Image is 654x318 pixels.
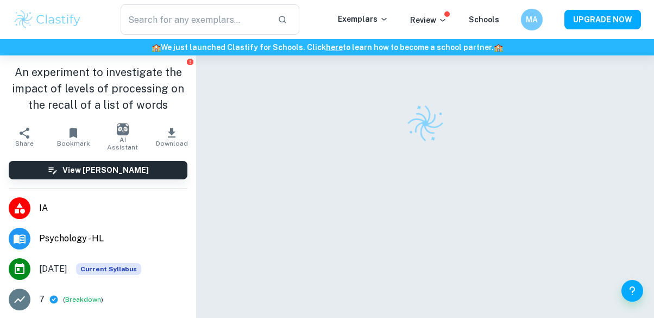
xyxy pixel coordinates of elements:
[152,43,161,52] span: 🏫
[469,15,499,24] a: Schools
[494,43,503,52] span: 🏫
[521,9,543,30] button: MA
[2,41,652,53] h6: We just launched Clastify for Schools. Click to learn how to become a school partner.
[564,10,641,29] button: UPGRADE NOW
[39,232,187,245] span: Psychology - HL
[62,164,149,176] h6: View [PERSON_NAME]
[39,293,45,306] p: 7
[13,9,82,30] img: Clastify logo
[410,14,447,26] p: Review
[338,13,388,25] p: Exemplars
[105,136,141,151] span: AI Assistant
[621,280,643,302] button: Help and Feedback
[121,4,269,35] input: Search for any exemplars...
[117,123,129,135] img: AI Assistant
[76,263,141,275] div: This exemplar is based on the current syllabus. Feel free to refer to it for inspiration/ideas wh...
[9,64,187,113] h1: An experiment to investigate the impact of levels of processing on the recall of a list of words
[57,140,90,147] span: Bookmark
[49,122,98,152] button: Bookmark
[76,263,141,275] span: Current Syllabus
[147,122,196,152] button: Download
[186,58,194,66] button: Report issue
[39,263,67,276] span: [DATE]
[526,14,538,26] h6: MA
[39,202,187,215] span: IA
[63,295,103,305] span: ( )
[401,100,449,147] img: Clastify logo
[15,140,34,147] span: Share
[65,295,101,304] button: Breakdown
[326,43,343,52] a: here
[9,161,187,179] button: View [PERSON_NAME]
[98,122,147,152] button: AI Assistant
[156,140,188,147] span: Download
